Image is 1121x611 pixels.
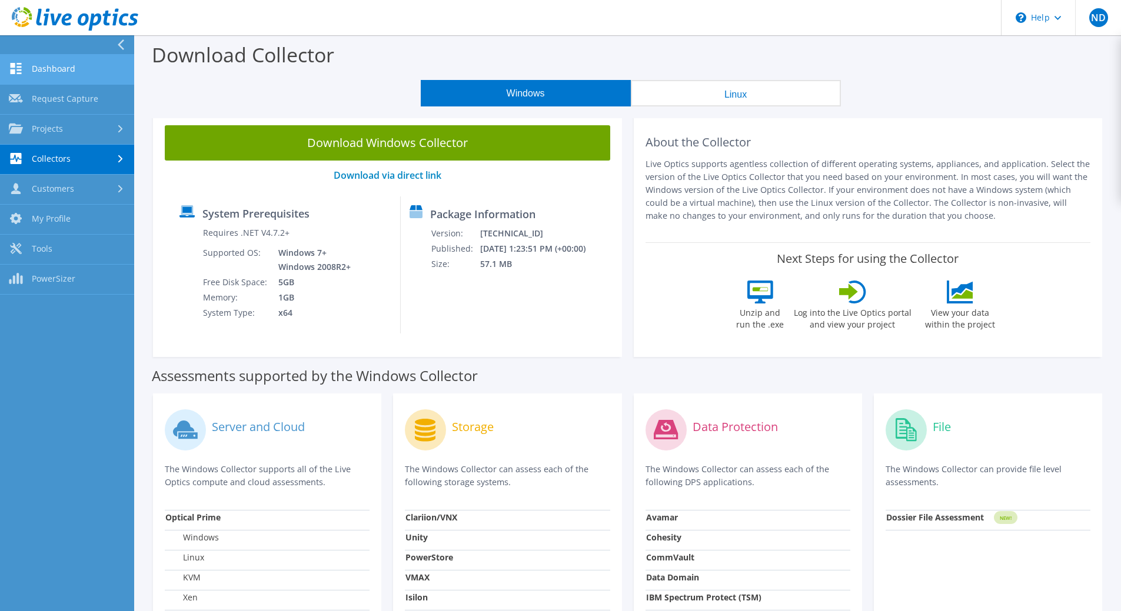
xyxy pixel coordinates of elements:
[165,552,204,563] label: Linux
[270,275,353,290] td: 5GB
[918,303,1003,330] label: View your data within the project
[270,245,353,275] td: Windows 7+ Windows 2008R2+
[777,252,959,266] label: Next Steps for using the Collector
[421,80,631,106] button: Windows
[202,208,310,219] label: System Prerequisites
[270,305,353,320] td: x64
[933,421,951,433] label: File
[431,241,480,256] td: Published:
[646,135,1091,149] h2: About the Collector
[202,245,270,275] td: Supported OS:
[480,256,601,272] td: 57.1 MB
[733,303,787,330] label: Unzip and run the .exe
[165,125,610,161] a: Download Windows Collector
[203,227,290,239] label: Requires .NET V4.7.2+
[405,552,453,563] strong: PowerStore
[152,41,334,68] label: Download Collector
[646,463,850,489] p: The Windows Collector can assess each of the following DPS applications.
[886,512,984,523] strong: Dossier File Assessment
[270,290,353,305] td: 1GB
[646,592,761,603] strong: IBM Spectrum Protect (TSM)
[480,241,601,256] td: [DATE] 1:23:51 PM (+00:00)
[646,572,699,583] strong: Data Domain
[480,226,601,241] td: [TECHNICAL_ID]
[793,303,912,330] label: Log into the Live Optics portal and view your project
[165,572,201,583] label: KVM
[430,208,535,220] label: Package Information
[693,421,778,433] label: Data Protection
[165,512,221,523] strong: Optical Prime
[165,532,219,543] label: Windows
[334,169,441,182] a: Download via direct link
[405,532,428,543] strong: Unity
[999,515,1011,521] tspan: NEW!
[1089,8,1108,27] span: ND
[646,552,694,563] strong: CommVault
[431,226,480,241] td: Version:
[405,592,428,603] strong: Isilon
[165,592,198,603] label: Xen
[431,256,480,272] td: Size:
[631,80,841,106] button: Linux
[405,572,430,583] strong: VMAX
[165,463,370,489] p: The Windows Collector supports all of the Live Optics compute and cloud assessments.
[152,370,478,382] label: Assessments supported by the Windows Collector
[202,290,270,305] td: Memory:
[405,463,610,489] p: The Windows Collector can assess each of the following storage systems.
[646,158,1091,222] p: Live Optics supports agentless collection of different operating systems, appliances, and applica...
[646,512,678,523] strong: Avamar
[646,532,681,543] strong: Cohesity
[1016,12,1026,23] svg: \n
[212,421,305,433] label: Server and Cloud
[202,305,270,320] td: System Type:
[452,421,494,433] label: Storage
[886,463,1090,489] p: The Windows Collector can provide file level assessments.
[405,512,457,523] strong: Clariion/VNX
[202,275,270,290] td: Free Disk Space:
